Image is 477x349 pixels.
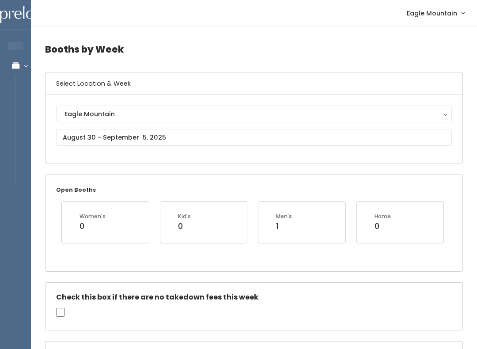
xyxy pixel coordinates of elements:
div: Women's [79,212,106,220]
button: Eagle Mountain [56,106,452,122]
div: Kid's [178,212,191,220]
a: Eagle Mountain [398,4,473,23]
small: Open Booths [56,186,96,193]
input: August 30 - September 5, 2025 [56,129,452,146]
div: Men's [276,212,292,220]
div: 0 [178,220,191,232]
h4: Booths by Week [45,37,463,61]
div: 0 [375,220,391,232]
div: 0 [79,220,106,232]
span: Eagle Mountain [407,8,457,18]
h5: Check this box if there are no takedown fees this week [56,293,452,301]
div: Eagle Mountain [64,109,443,119]
div: 1 [276,220,292,232]
h6: Select Location & Week [45,72,462,95]
div: Home [375,212,391,220]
